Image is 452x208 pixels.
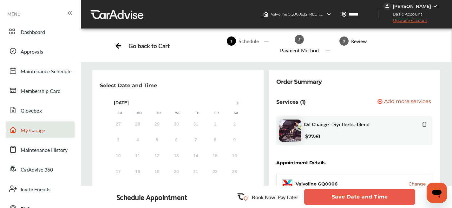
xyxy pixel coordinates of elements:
a: Dashboard [6,23,75,40]
div: Not available Friday, August 22nd, 2025 [210,167,220,177]
b: $77.61 [305,133,320,140]
div: Not available Sunday, August 24th, 2025 [113,183,123,193]
p: Book Now, Pay Later [252,193,298,201]
div: Not available Monday, August 25th, 2025 [133,183,143,193]
span: Upgrade Account [383,18,427,26]
span: Maintenance Schedule [21,68,71,76]
div: [DATE] [110,100,246,106]
span: Invite Friends [21,185,50,194]
span: Maintenance History [21,146,68,154]
span: Glovebox [21,107,42,115]
a: Membership Card [6,82,75,99]
img: jVpblrzwTbfkPYzPPzSLxeg0AAAAASUVORK5CYII= [383,3,391,10]
button: Next Month [237,101,241,105]
div: Schedule Appointment [116,192,187,201]
div: Choose Saturday, August 30th, 2025 [229,183,239,193]
div: Schedule [236,37,261,45]
div: Not available Thursday, August 21st, 2025 [191,167,201,177]
div: Th [194,111,200,115]
div: Choose Wednesday, August 27th, 2025 [171,183,181,193]
button: Change [409,181,426,187]
div: Not available Thursday, August 7th, 2025 [191,135,201,145]
button: Save Date and Time [304,189,415,205]
div: Not available Wednesday, July 30th, 2025 [171,119,181,129]
a: Maintenance Schedule [6,62,75,79]
img: header-home-logo.8d720a4f.svg [263,12,268,17]
div: Order Summary [276,77,322,86]
div: Not available Wednesday, August 20th, 2025 [171,167,181,177]
div: Not available Tuesday, August 12th, 2025 [152,151,162,161]
span: 1 [227,36,236,46]
div: Not available Tuesday, August 19th, 2025 [152,167,162,177]
span: Valvoline GQ0006 , [STREET_ADDRESS] Apopka , FL 32712 [271,12,372,16]
div: Not available Monday, August 4th, 2025 [133,135,143,145]
div: Not available Thursday, August 14th, 2025 [191,151,201,161]
div: Not available Wednesday, August 6th, 2025 [171,135,181,145]
a: Maintenance History [6,141,75,158]
span: Basic Account [384,11,427,17]
span: My Garage [21,127,45,135]
div: Valvoline GQ0006 [296,181,337,187]
img: oil-change-thumb.jpg [279,120,301,142]
div: Not available Monday, August 18th, 2025 [133,167,143,177]
div: Fr [213,111,220,115]
span: MENU [7,11,21,16]
iframe: Button to launch messaging window [427,183,447,203]
span: Membership Card [21,87,61,95]
span: Dashboard [21,28,45,36]
p: Services (1) [276,99,306,105]
div: Mo [136,111,142,115]
div: [PERSON_NAME] [393,3,431,9]
a: Invite Friends [6,180,75,197]
div: Not available Monday, August 11th, 2025 [133,151,143,161]
div: Appointment Details [276,160,325,165]
a: My Garage [6,121,75,138]
a: CarAdvise 360 [6,161,75,177]
span: Oil Change - Synthetic-blend [304,121,370,127]
div: Not available Tuesday, August 5th, 2025 [152,135,162,145]
div: Not available Thursday, July 31st, 2025 [191,119,201,129]
img: location_vector.a44bc228.svg [342,12,347,17]
div: Payment Method [278,47,321,54]
p: Select Date and Time [100,82,157,88]
a: Approvals [6,43,75,59]
div: Choose Thursday, August 28th, 2025 [191,183,201,193]
div: Not available Friday, August 15th, 2025 [210,151,220,161]
div: We [175,111,181,115]
div: Not available Saturday, August 23rd, 2025 [229,167,239,177]
div: Not available Sunday, August 17th, 2025 [113,167,123,177]
span: 2 [295,35,304,44]
div: Not available Wednesday, August 13th, 2025 [171,151,181,161]
span: CarAdvise 360 [21,166,53,174]
span: Add more services [384,99,431,105]
div: Su [117,111,123,115]
div: Not available Tuesday, August 26th, 2025 [152,183,162,193]
div: Choose Friday, August 29th, 2025 [210,183,220,193]
div: Not available Monday, July 28th, 2025 [133,119,143,129]
div: Not available Friday, August 8th, 2025 [210,135,220,145]
div: Tu [155,111,162,115]
img: WGsFRI8htEPBVLJbROoPRyZpYNWhNONpIPPETTm6eUC0GeLEiAAAAAElFTkSuQmCC [433,4,438,9]
div: Not available Saturday, August 9th, 2025 [229,135,239,145]
div: Not available Saturday, August 2nd, 2025 [229,119,239,129]
div: Not available Friday, August 1st, 2025 [210,119,220,129]
img: logo-valvoline.png [282,178,293,190]
img: header-down-arrow.9dd2ce7d.svg [326,12,331,17]
a: Glovebox [6,102,75,118]
span: 3 [339,36,349,46]
div: Not available Sunday, August 10th, 2025 [113,151,123,161]
div: Go back to Cart [128,42,169,49]
div: Review [349,37,370,45]
div: Not available Sunday, July 27th, 2025 [113,119,123,129]
div: Not available Sunday, August 3rd, 2025 [113,135,123,145]
div: Sa [233,111,239,115]
div: Not available Tuesday, July 29th, 2025 [152,119,162,129]
a: Add more services [377,99,432,105]
div: Not available Saturday, August 16th, 2025 [229,151,239,161]
span: Approvals [21,48,43,56]
button: Add more services [377,99,431,105]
